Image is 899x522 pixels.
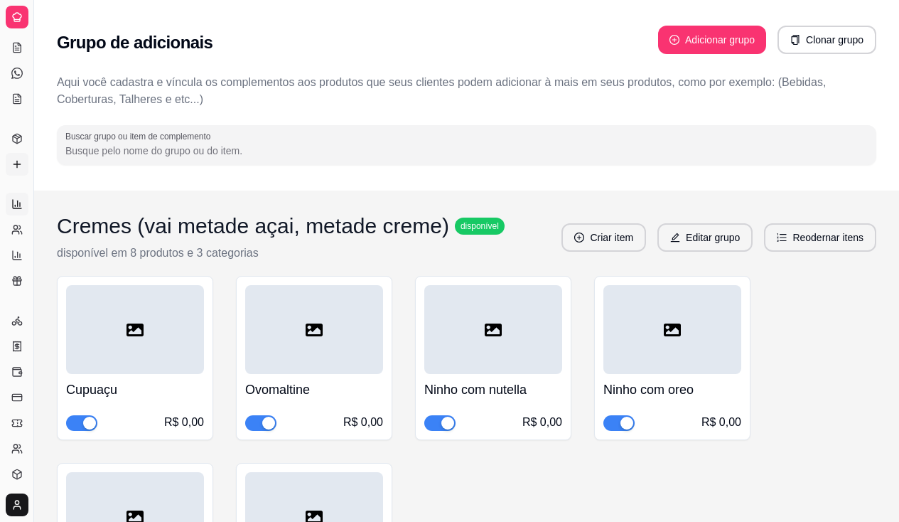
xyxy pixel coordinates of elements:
h2: Grupo de adicionais [57,31,212,54]
h4: Ninho com nutella [424,380,562,400]
button: ordered-listReodernar itens [764,223,876,252]
h4: Ovomaltine [245,380,383,400]
div: R$ 0,00 [164,414,204,431]
span: plus-circle [574,233,584,243]
input: Buscar grupo ou item de complemento [65,144,868,158]
button: plus-circleCriar item [561,223,646,252]
div: R$ 0,00 [701,414,741,431]
h4: Cupuaçu [66,380,204,400]
div: R$ 0,00 [343,414,383,431]
span: edit [670,233,680,243]
button: copyClonar grupo [777,26,876,54]
h3: Cremes (vai metade açai, metade creme) [57,213,449,239]
button: editEditar grupo [657,223,753,252]
span: disponível [458,220,502,232]
p: Aqui você cadastra e víncula os complementos aos produtos que seus clientes podem adicionar à mai... [57,74,876,108]
span: plus-circle [669,35,679,45]
label: Buscar grupo ou item de complemento [65,130,215,142]
span: ordered-list [777,233,787,243]
span: copy [790,35,800,45]
h4: Ninho com oreo [603,380,741,400]
p: disponível em 8 produtos e 3 categorias [57,245,505,262]
button: plus-circleAdicionar grupo [658,26,766,54]
div: R$ 0,00 [522,414,562,431]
